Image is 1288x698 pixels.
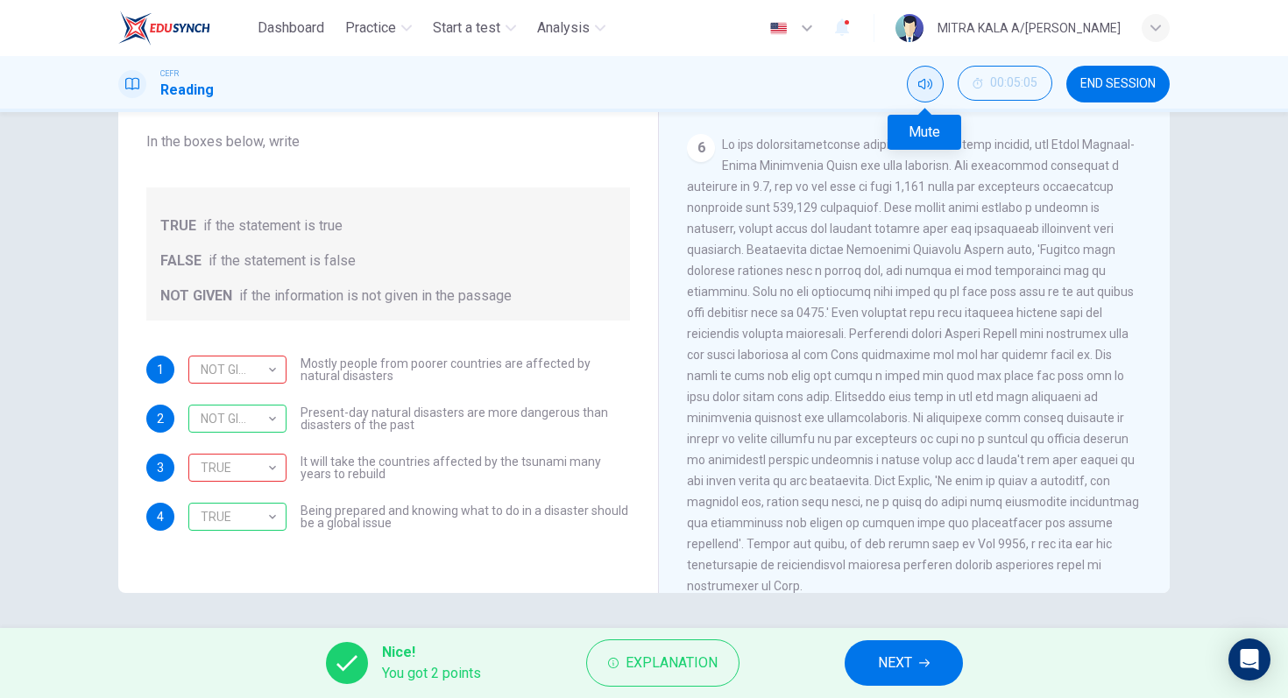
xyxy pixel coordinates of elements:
[188,405,287,433] div: NOT GIVEN
[301,406,630,431] span: Present-day natural disasters are more dangerous than disasters of the past
[209,250,356,271] span: if the statement is false
[938,18,1121,39] div: MITRA KALA A/[PERSON_NAME]
[188,345,280,395] div: NOT GIVEN
[301,504,630,529] span: Being prepared and knowing what to do in a disaster should be a global issue
[687,134,715,162] div: 6
[188,394,280,444] div: NOT GIVEN
[990,76,1037,90] span: 00:05:05
[586,639,740,687] button: Explanation
[537,18,590,39] span: Analysis
[157,412,164,425] span: 2
[118,11,210,46] img: EduSynch logo
[958,66,1052,102] div: Hide
[160,215,196,236] span: TRUE
[251,12,331,44] button: Dashboard
[160,67,179,80] span: CEFR
[845,640,963,686] button: NEXT
[188,492,280,542] div: TRUE
[1066,66,1170,102] button: END SESSION
[907,66,944,102] div: Mute
[382,642,481,663] span: Nice!
[426,12,523,44] button: Start a test
[433,18,500,39] span: Start a test
[1080,77,1156,91] span: END SESSION
[188,356,287,384] div: TRUE
[160,250,202,271] span: FALSE
[345,18,396,39] span: Practice
[888,115,961,150] div: Mute
[160,80,214,101] h1: Reading
[301,357,630,382] span: Mostly people from poorer countries are affected by natural disasters
[188,503,287,531] div: TRUE
[958,66,1052,101] button: 00:05:05
[530,12,612,44] button: Analysis
[188,443,280,493] div: TRUE
[188,454,287,482] div: NOT GIVEN
[1228,638,1270,680] div: Open Intercom Messenger
[157,511,164,523] span: 4
[239,286,512,307] span: if the information is not given in the passage
[203,215,343,236] span: if the statement is true
[160,286,232,307] span: NOT GIVEN
[258,18,324,39] span: Dashboard
[118,11,251,46] a: EduSynch logo
[157,363,164,376] span: 1
[382,663,481,684] span: You got 2 points
[878,651,912,675] span: NEXT
[157,462,164,474] span: 3
[768,22,789,35] img: en
[301,455,630,480] span: It will take the countries affected by the tsunami many years to rebuild
[626,651,718,675] span: Explanation
[338,12,419,44] button: Practice
[895,14,924,42] img: Profile picture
